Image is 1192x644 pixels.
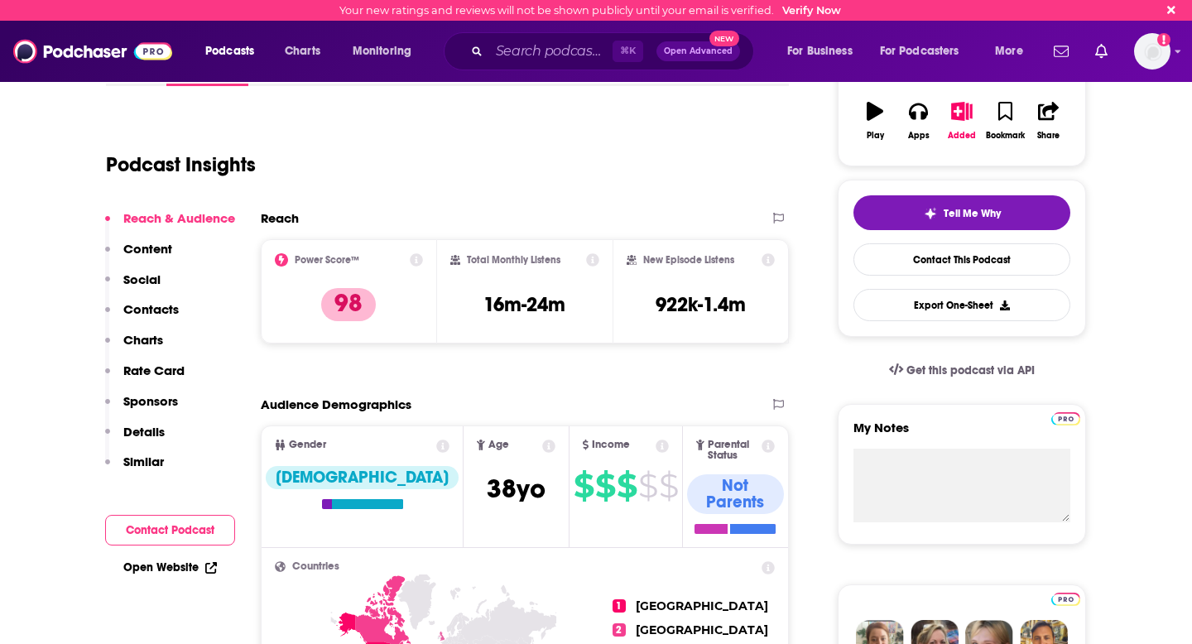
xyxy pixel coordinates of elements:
button: Sponsors [105,393,178,424]
button: open menu [776,38,873,65]
button: Similar [105,454,164,484]
a: Show notifications dropdown [1089,37,1114,65]
p: Social [123,272,161,287]
input: Search podcasts, credits, & more... [489,38,613,65]
span: Parental Status [708,440,759,461]
span: $ [595,473,615,499]
svg: Email not verified [1157,33,1170,46]
span: ⌘ K [613,41,643,62]
button: Show profile menu [1134,33,1170,70]
span: 38 yo [487,473,546,505]
span: [GEOGRAPHIC_DATA] [636,598,768,613]
span: [GEOGRAPHIC_DATA] [636,622,768,637]
span: $ [638,473,657,499]
span: 1 [613,599,626,613]
a: Open Website [123,560,217,574]
div: Not Parents [687,474,784,514]
span: For Business [787,40,853,63]
button: open menu [983,38,1044,65]
p: Contacts [123,301,179,317]
button: Bookmark [983,91,1026,151]
button: Open AdvancedNew [656,41,740,61]
a: Pro website [1051,590,1080,606]
span: $ [574,473,594,499]
div: Your new ratings and reviews will not be shown publicly until your email is verified. [339,4,841,17]
button: Content [105,241,172,272]
h2: Audience Demographics [261,396,411,412]
span: New [709,31,739,46]
h2: Reach [261,210,299,226]
button: open menu [869,38,983,65]
span: Charts [285,40,320,63]
h3: 922k-1.4m [656,292,746,317]
span: More [995,40,1023,63]
span: Podcasts [205,40,254,63]
span: Gender [289,440,326,450]
h3: 16m-24m [483,292,565,317]
button: Charts [105,332,163,363]
label: My Notes [853,420,1070,449]
img: Podchaser Pro [1051,412,1080,425]
div: Bookmark [986,131,1025,141]
button: Play [853,91,896,151]
button: Contacts [105,301,179,332]
div: [DEMOGRAPHIC_DATA] [266,466,459,489]
button: Reach & Audience [105,210,235,241]
button: Added [940,91,983,151]
a: Show notifications dropdown [1047,37,1075,65]
img: Podchaser - Follow, Share and Rate Podcasts [13,36,172,67]
p: 98 [321,288,376,321]
span: Open Advanced [664,47,733,55]
button: open menu [194,38,276,65]
h1: Podcast Insights [106,152,256,177]
div: Search podcasts, credits, & more... [459,32,770,70]
button: Share [1027,91,1070,151]
img: User Profile [1134,33,1170,70]
a: Charts [274,38,330,65]
button: Contact Podcast [105,515,235,545]
button: Details [105,424,165,454]
span: 2 [613,623,626,637]
a: Pro website [1051,410,1080,425]
span: Get this podcast via API [906,363,1035,377]
a: Contact This Podcast [853,243,1070,276]
p: Charts [123,332,163,348]
span: Tell Me Why [944,207,1001,220]
button: tell me why sparkleTell Me Why [853,195,1070,230]
button: Export One-Sheet [853,289,1070,321]
span: Age [488,440,509,450]
button: Rate Card [105,363,185,393]
span: $ [617,473,637,499]
button: Apps [896,91,940,151]
span: Income [592,440,630,450]
div: Added [948,131,976,141]
button: open menu [341,38,433,65]
a: Get this podcast via API [876,350,1048,391]
p: Sponsors [123,393,178,409]
h2: New Episode Listens [643,254,734,266]
span: $ [659,473,678,499]
span: Monitoring [353,40,411,63]
h2: Total Monthly Listens [467,254,560,266]
div: Apps [908,131,930,141]
h2: Power Score™ [295,254,359,266]
p: Similar [123,454,164,469]
p: Content [123,241,172,257]
p: Rate Card [123,363,185,378]
p: Details [123,424,165,440]
p: Reach & Audience [123,210,235,226]
img: tell me why sparkle [924,207,937,220]
span: Countries [292,561,339,572]
img: Podchaser Pro [1051,593,1080,606]
div: Play [867,131,884,141]
a: Verify Now [782,4,841,17]
button: Social [105,272,161,302]
span: For Podcasters [880,40,959,63]
div: Share [1037,131,1060,141]
span: Logged in as tgilbride [1134,33,1170,70]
